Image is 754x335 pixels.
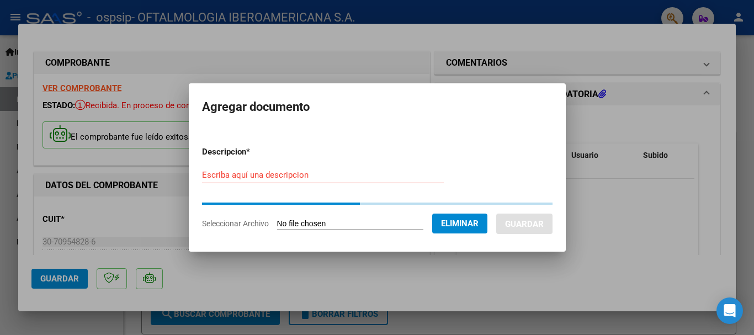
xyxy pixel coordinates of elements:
span: Guardar [505,219,544,229]
h2: Agregar documento [202,97,553,118]
button: Eliminar [432,214,487,233]
span: Eliminar [441,219,479,228]
button: Guardar [496,214,553,234]
span: Seleccionar Archivo [202,219,269,228]
p: Descripcion [202,146,307,158]
div: Open Intercom Messenger [716,297,743,324]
